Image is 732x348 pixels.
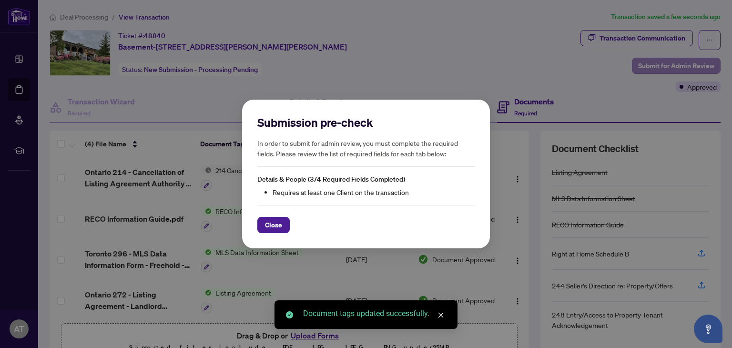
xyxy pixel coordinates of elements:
span: check-circle [286,311,293,318]
button: Close [257,217,290,233]
li: Requires at least one Client on the transaction [273,187,475,197]
span: Details & People (3/4 Required Fields Completed) [257,175,405,184]
a: Close [436,310,446,320]
h2: Submission pre-check [257,115,475,130]
button: Open asap [694,315,722,343]
span: close [437,312,444,318]
h5: In order to submit for admin review, you must complete the required fields. Please review the lis... [257,138,475,159]
span: Close [265,217,282,233]
div: Document tags updated successfully. [303,308,446,319]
